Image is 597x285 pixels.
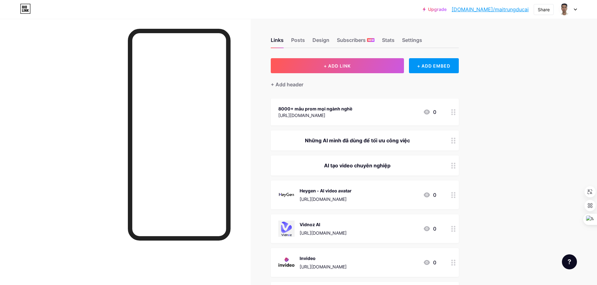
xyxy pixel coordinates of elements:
div: 0 [423,225,436,232]
div: Subscribers [337,36,374,48]
div: + ADD EMBED [409,58,459,73]
div: 0 [423,108,436,116]
div: Stats [382,36,395,48]
a: Upgrade [423,7,447,12]
div: AI tạo video chuyên nghiệp [278,162,436,169]
img: maitrungducai [558,3,570,15]
div: [URL][DOMAIN_NAME] [300,263,347,270]
div: 0 [423,259,436,266]
img: Vidnoz AI [278,221,295,237]
img: Invideo [278,254,295,271]
div: [URL][DOMAIN_NAME] [300,196,352,202]
button: + ADD LINK [271,58,404,73]
div: Design [312,36,329,48]
div: Links [271,36,284,48]
div: Invideo [300,255,347,262]
img: Heygen - AI video avatar [278,187,295,203]
span: + ADD LINK [324,63,351,69]
span: NEW [368,38,374,42]
div: Những AI mình đã dùng để tối ưu công việc [278,137,436,144]
div: + Add header [271,81,303,88]
a: [DOMAIN_NAME]/maitrungducai [452,6,529,13]
div: 0 [423,191,436,199]
div: [URL][DOMAIN_NAME] [300,230,347,236]
div: Share [538,6,550,13]
div: Settings [402,36,422,48]
div: 8000+ mẫu prom mọi ngành nghề [278,105,352,112]
div: [URL][DOMAIN_NAME] [278,112,352,119]
div: Vidnoz AI [300,221,347,228]
div: Posts [291,36,305,48]
div: Heygen - AI video avatar [300,187,352,194]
